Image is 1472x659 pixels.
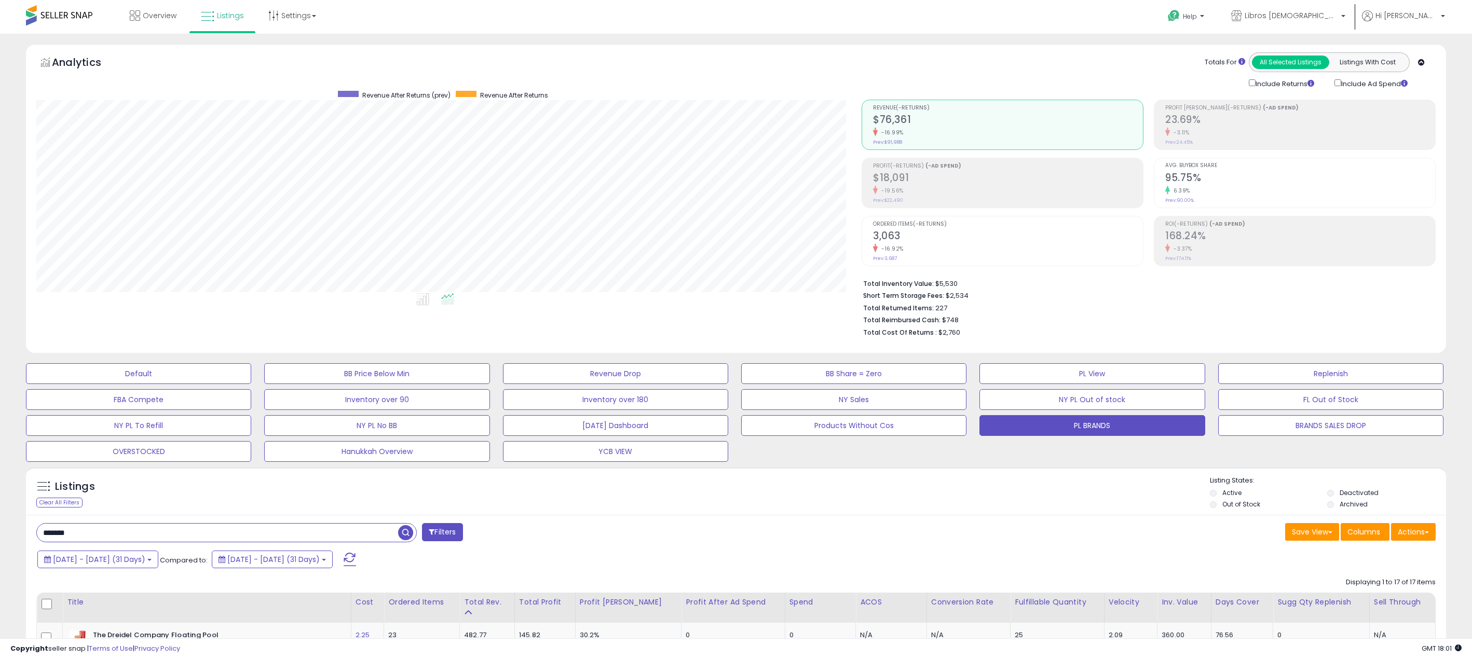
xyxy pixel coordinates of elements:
span: Profit [873,163,1143,169]
div: Inv. value [1162,597,1207,608]
div: Sugg Qty Replenish [1277,597,1365,608]
a: Terms of Use [89,643,133,653]
small: Prev: 3,687 [873,255,897,262]
a: Privacy Policy [134,643,180,653]
b: Short Term Storage Fees: [863,291,944,300]
button: Actions [1391,523,1436,541]
span: Compared to: [160,555,208,565]
div: Ordered Items [388,597,455,608]
div: Displaying 1 to 17 of 17 items [1346,578,1436,587]
span: Libros [DEMOGRAPHIC_DATA] [1245,10,1338,21]
b: Total Returned Items: [863,304,934,312]
button: Products Without Cos [741,415,966,436]
b: (-Returns) [1174,221,1208,227]
b: (-Ad Spend) [925,162,961,170]
button: NY PL To Refill [26,415,251,436]
button: [DATE] - [DATE] (31 Days) [212,551,333,568]
h2: 95.75% [1165,172,1435,186]
b: Total Cost Of Returns : [863,328,937,337]
th: Please note that this number is a calculation based on your required days of coverage and your ve... [1273,593,1369,623]
span: Columns [1347,527,1380,537]
b: (-Ad Spend) [1209,220,1245,228]
span: Help [1183,12,1197,21]
div: Profit After Ad Spend [686,597,780,608]
div: Clear All Filters [36,498,83,507]
div: Sell Through [1374,597,1431,608]
span: $2,760 [938,327,960,337]
span: Revenue After Returns (prev) [362,91,451,100]
small: Prev: $91,988 [873,139,902,145]
span: [DATE] - [DATE] (31 Days) [53,554,145,565]
button: BB Price Below Min [264,363,489,384]
button: Inventory over 90 [264,389,489,410]
b: Total Reimbursed Cash: [863,315,941,324]
small: -3.11% [1170,129,1189,136]
h2: 3,063 [873,230,1143,244]
div: Total Profit [519,597,571,608]
span: 2025-08-13 18:01 GMT [1422,643,1462,653]
div: Include Returns [1241,77,1327,89]
div: seller snap | | [10,644,180,654]
span: 227 [935,303,947,313]
a: Help [1160,2,1215,34]
div: Include Ad Spend [1327,77,1424,89]
div: Cost [356,597,380,608]
b: (-Ad Spend) [1263,104,1299,112]
button: NY PL No BB [264,415,489,436]
button: Default [26,363,251,384]
button: PL BRANDS [979,415,1205,436]
div: Fulfillable Quantity [1015,597,1100,608]
b: (-Returns) [890,163,924,169]
small: Prev: 174.11% [1165,255,1191,262]
span: Overview [143,10,176,21]
button: FL Out of Stock [1218,389,1443,410]
button: NY Sales [741,389,966,410]
b: (-Returns) [913,221,947,227]
span: $748 [942,315,959,325]
button: BB Share = Zero [741,363,966,384]
a: Hi [PERSON_NAME] [1362,10,1445,34]
button: NY PL Out of stock [979,389,1205,410]
span: Listings [217,10,244,21]
span: Revenue [873,105,1143,111]
button: Hanukkah Overview [264,441,489,462]
label: Archived [1340,500,1368,509]
h5: Analytics [52,55,121,72]
button: OVERSTOCKED [26,441,251,462]
button: FBA Compete [26,389,251,410]
button: Save View [1285,523,1339,541]
b: Total Inventory Value: [863,279,934,288]
button: [DATE] Dashboard [503,415,728,436]
small: Prev: 24.45% [1165,139,1193,145]
button: Inventory over 180 [503,389,728,410]
span: Revenue After Returns [480,91,548,100]
button: YCB VIEW [503,441,728,462]
div: Totals For [1205,58,1245,67]
button: Revenue Drop [503,363,728,384]
button: Filters [422,523,462,541]
h2: $76,361 [873,114,1143,128]
p: Listing States: [1210,476,1446,486]
label: Active [1222,488,1242,497]
div: Spend [789,597,852,608]
strong: Copyright [10,643,48,653]
b: (-Returns) [896,105,930,111]
div: ACOS [860,597,922,608]
div: Profit [PERSON_NAME] [580,597,677,608]
label: Out of Stock [1222,500,1260,509]
span: [DATE] - [DATE] (31 Days) [227,554,320,565]
span: ROI [1165,221,1435,227]
span: $2,534 [946,291,969,300]
div: Title [67,597,347,608]
small: 6.39% [1170,187,1190,195]
h2: $18,091 [873,172,1143,186]
small: -3.37% [1170,245,1192,253]
button: Listings With Cost [1329,56,1406,69]
span: Avg. Buybox Share [1165,163,1435,169]
span: Ordered Items [873,221,1143,227]
small: Prev: 90.00% [1165,197,1194,203]
div: Conversion Rate [931,597,1006,608]
small: -16.99% [878,129,904,136]
button: [DATE] - [DATE] (31 Days) [37,551,158,568]
span: Profit [PERSON_NAME] [1165,105,1435,111]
